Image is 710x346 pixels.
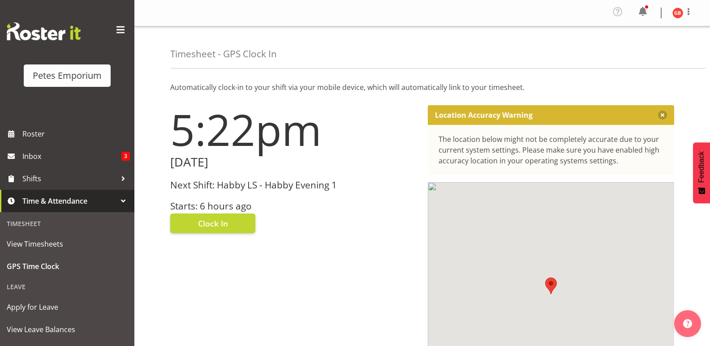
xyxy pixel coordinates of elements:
span: Roster [22,127,130,141]
div: Leave [2,278,132,296]
a: GPS Time Clock [2,255,132,278]
img: gillian-byford11184.jpg [672,8,683,18]
span: GPS Time Clock [7,260,128,273]
span: View Leave Balances [7,323,128,336]
span: Inbox [22,150,121,163]
span: Time & Attendance [22,194,116,208]
span: Shifts [22,172,116,185]
h1: 5:22pm [170,105,417,154]
a: Apply for Leave [2,296,132,318]
span: Apply for Leave [7,300,128,314]
img: help-xxl-2.png [683,319,692,328]
p: Location Accuracy Warning [435,111,533,120]
div: The location below might not be completely accurate due to your current system settings. Please m... [439,134,664,166]
img: Rosterit website logo [7,22,81,40]
span: View Timesheets [7,237,128,251]
button: Clock In [170,214,255,233]
div: Petes Emporium [33,69,102,82]
span: 3 [121,152,130,161]
a: View Leave Balances [2,318,132,341]
span: Clock In [198,218,228,229]
h3: Starts: 6 hours ago [170,201,417,211]
button: Close message [658,111,667,120]
h3: Next Shift: Habby LS - Habby Evening 1 [170,180,417,190]
a: View Timesheets [2,233,132,255]
h4: Timesheet - GPS Clock In [170,49,277,59]
h2: [DATE] [170,155,417,169]
span: Feedback [697,151,706,183]
p: Automatically clock-in to your shift via your mobile device, which will automatically link to you... [170,82,674,93]
div: Timesheet [2,214,132,233]
button: Feedback - Show survey [693,142,710,203]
